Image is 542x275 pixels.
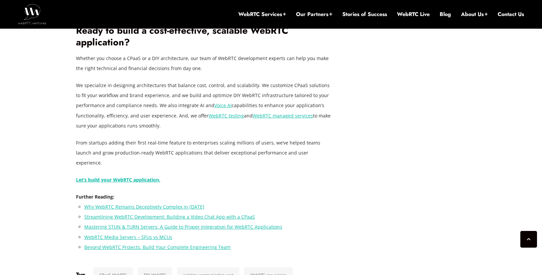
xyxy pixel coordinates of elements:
a: Contact Us [498,11,524,18]
a: Blog [440,11,451,18]
a: Why WebRTC Remains Deceptively Complex in [DATE] [84,204,204,210]
a: WebRTC Live [397,11,430,18]
a: WebRTC managed services [253,112,313,119]
a: WebRTC Media Servers – SFUs vs MCUs [84,234,172,240]
a: Stories of Success [342,11,387,18]
strong: Further Reading: [76,194,114,200]
p: We specialize in designing architectures that balance cost, control, and scalability. We customiz... [76,80,333,130]
p: Whether you choose a CPaaS or a DIY architecture, our team of WebRTC development experts can help... [76,53,333,73]
p: From startups adding their first real-time feature to enterprises scaling millions of users, we’v... [76,138,333,168]
a: Our Partners [296,11,332,18]
a: Beyond WebRTC Projects: Build Your Complete Engineering Team [84,244,231,250]
a: WebRTC Services [238,11,286,18]
a: Streamlining WebRTC Development: Building a Video Chat App with a CPaaS [84,214,255,220]
h2: Ready to build a cost-effective, scalable WebRTC application? [76,25,333,48]
a: Let’s build your WebRTC application. [76,177,160,183]
a: Mastering STUN & TURN Servers: A Guide to Proper Integration for WebRTC Applications [84,224,282,230]
a: About Us [461,11,488,18]
a: Voice AI [214,102,232,108]
img: WebRTC.ventures [18,4,46,24]
a: WebRTC testing [209,112,244,119]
